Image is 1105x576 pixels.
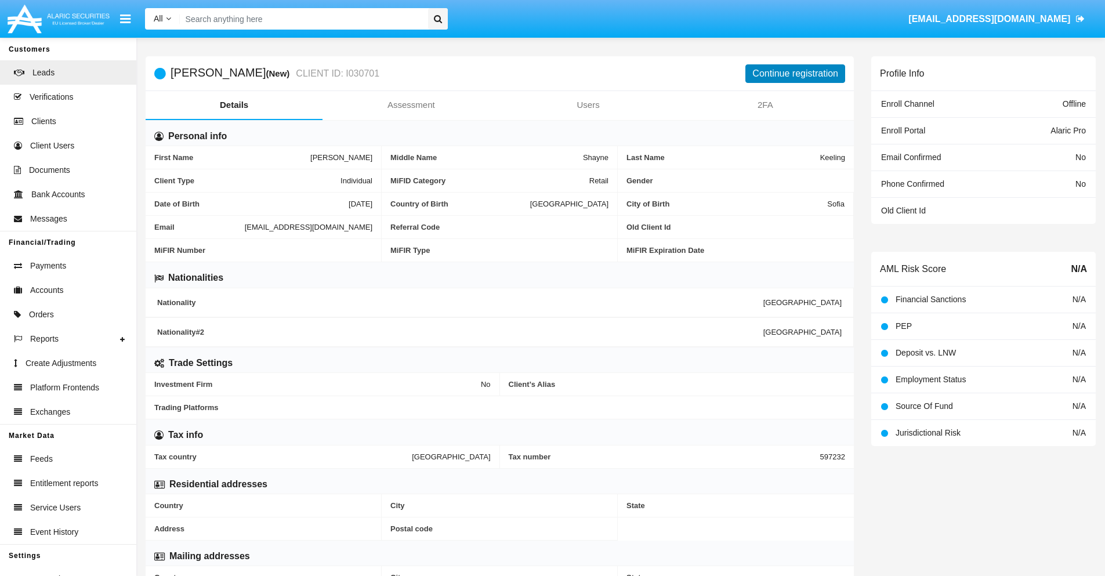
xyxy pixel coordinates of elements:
[896,375,966,384] span: Employment Status
[31,115,56,128] span: Clients
[881,206,926,215] span: Old Client Id
[6,2,111,36] img: Logo image
[896,401,953,411] span: Source Of Fund
[390,501,608,510] span: City
[820,153,845,162] span: Keeling
[154,176,340,185] span: Client Type
[30,91,73,103] span: Verifications
[908,14,1070,24] span: [EMAIL_ADDRESS][DOMAIN_NAME]
[154,452,412,461] span: Tax country
[154,246,372,255] span: MiFIR Number
[154,380,481,389] span: Investment Firm
[30,284,64,296] span: Accounts
[1073,375,1086,384] span: N/A
[30,526,78,538] span: Event History
[26,357,96,369] span: Create Adjustments
[32,67,55,79] span: Leads
[31,189,85,201] span: Bank Accounts
[481,380,491,389] span: No
[896,295,966,304] span: Financial Sanctions
[30,477,99,490] span: Entitlement reports
[763,328,842,336] span: [GEOGRAPHIC_DATA]
[1063,99,1086,108] span: Offline
[509,380,846,389] span: Client’s Alias
[1073,348,1086,357] span: N/A
[530,200,608,208] span: [GEOGRAPHIC_DATA]
[1071,262,1087,276] span: N/A
[412,452,490,461] span: [GEOGRAPHIC_DATA]
[30,406,70,418] span: Exchanges
[896,321,912,331] span: PEP
[390,200,530,208] span: Country of Birth
[881,99,934,108] span: Enroll Channel
[323,91,499,119] a: Assessment
[390,524,608,533] span: Postal code
[340,176,372,185] span: Individual
[293,69,379,78] small: CLIENT ID: I030701
[880,68,924,79] h6: Profile Info
[390,153,583,162] span: Middle Name
[146,91,323,119] a: Details
[154,403,845,412] span: Trading Platforms
[509,452,820,461] span: Tax number
[157,298,763,307] span: Nationality
[154,223,245,231] span: Email
[154,501,372,510] span: Country
[168,271,223,284] h6: Nationalities
[30,333,59,345] span: Reports
[29,309,54,321] span: Orders
[626,501,845,510] span: State
[30,453,53,465] span: Feeds
[880,263,946,274] h6: AML Risk Score
[589,176,608,185] span: Retail
[157,328,763,336] span: Nationality #2
[30,140,74,152] span: Client Users
[1073,321,1086,331] span: N/A
[168,130,227,143] h6: Personal info
[349,200,372,208] span: [DATE]
[1073,428,1086,437] span: N/A
[626,223,845,231] span: Old Client Id
[154,14,163,23] span: All
[310,153,372,162] span: [PERSON_NAME]
[169,550,250,563] h6: Mailing addresses
[1075,179,1086,189] span: No
[583,153,608,162] span: Shayne
[896,428,961,437] span: Jurisdictional Risk
[677,91,854,119] a: 2FA
[820,452,845,461] span: 597232
[1073,295,1086,304] span: N/A
[626,246,845,255] span: MiFIR Expiration Date
[1073,401,1086,411] span: N/A
[30,260,66,272] span: Payments
[245,223,372,231] span: [EMAIL_ADDRESS][DOMAIN_NAME]
[763,298,842,307] span: [GEOGRAPHIC_DATA]
[626,153,820,162] span: Last Name
[896,348,956,357] span: Deposit vs. LNW
[171,67,379,80] h5: [PERSON_NAME]
[390,246,608,255] span: MiFIR Type
[145,13,180,25] a: All
[390,176,589,185] span: MiFID Category
[266,67,293,80] div: (New)
[29,164,70,176] span: Documents
[30,213,67,225] span: Messages
[180,8,424,30] input: Search
[881,153,941,162] span: Email Confirmed
[1050,126,1086,135] span: Alaric Pro
[881,126,925,135] span: Enroll Portal
[154,524,372,533] span: Address
[745,64,845,83] button: Continue registration
[903,3,1090,35] a: [EMAIL_ADDRESS][DOMAIN_NAME]
[154,200,349,208] span: Date of Birth
[390,223,608,231] span: Referral Code
[1075,153,1086,162] span: No
[30,382,99,394] span: Platform Frontends
[500,91,677,119] a: Users
[169,357,233,369] h6: Trade Settings
[30,502,81,514] span: Service Users
[169,478,267,491] h6: Residential addresses
[626,176,845,185] span: Gender
[881,179,944,189] span: Phone Confirmed
[626,200,827,208] span: City of Birth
